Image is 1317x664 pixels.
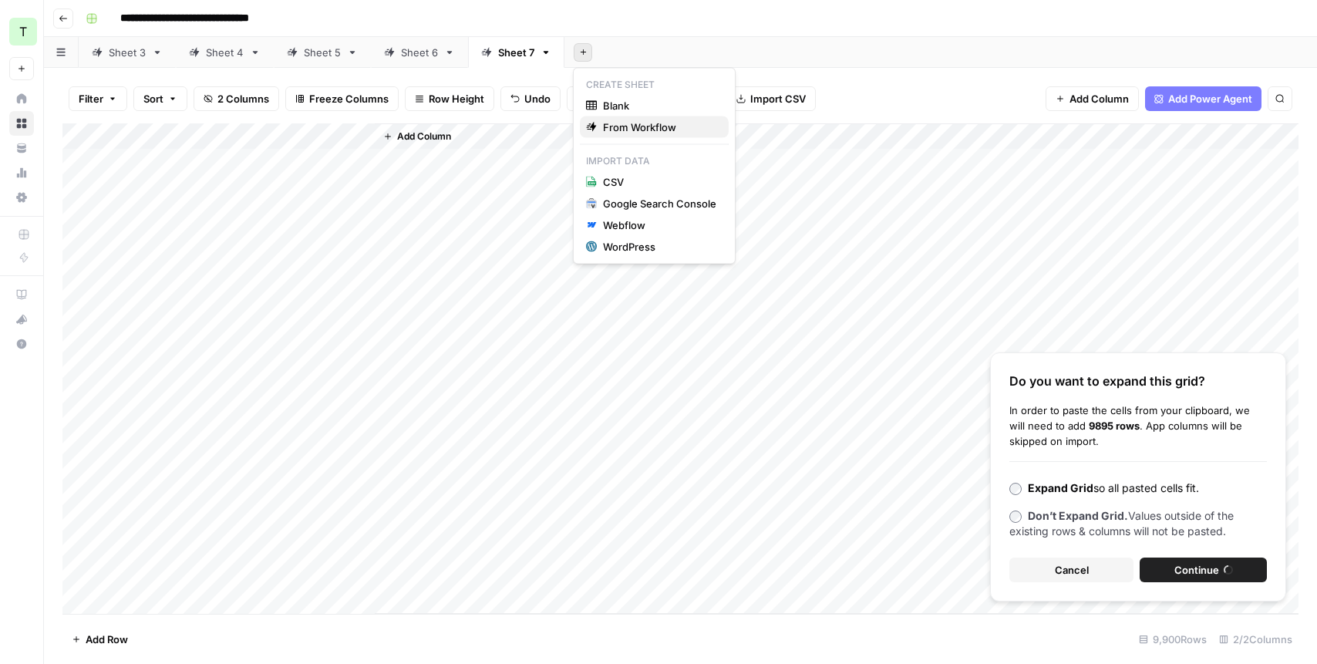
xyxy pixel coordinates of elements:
[79,91,103,106] span: Filter
[1009,403,1267,449] div: In order to paste the cells from your clipboard, we will need to add . App columns will be skippe...
[429,91,484,106] span: Row Height
[580,151,729,171] p: Import Data
[498,45,534,60] div: Sheet 7
[62,627,137,652] button: Add Row
[567,86,625,111] button: Redo
[468,37,564,68] a: Sheet 7
[109,45,146,60] div: Sheet 3
[401,45,438,60] div: Sheet 6
[194,86,279,111] button: 2 Columns
[603,239,716,254] div: WordPress
[133,86,187,111] button: Sort
[274,37,371,68] a: Sheet 5
[1028,509,1128,522] b: Don’t Expand Grid.
[79,37,176,68] a: Sheet 3
[377,126,457,147] button: Add Column
[1028,481,1093,494] b: Expand Grid
[726,86,816,111] button: Import CSV
[86,632,128,647] span: Add Row
[9,307,34,332] button: What's new?
[603,217,716,233] div: Webflow
[603,98,716,113] span: Blank
[217,91,269,106] span: 2 Columns
[603,196,716,211] div: Google Search Console
[9,12,34,51] button: Workspace: TY SEO Team
[1009,558,1133,582] button: Cancel
[9,86,34,111] a: Home
[1213,627,1298,652] div: 2/2 Columns
[1174,562,1219,578] span: Continue
[1009,509,1234,538] span: Values outside of the existing rows & columns will not be pasted.
[206,45,244,60] div: Sheet 4
[397,130,451,143] span: Add Column
[143,91,163,106] span: Sort
[9,282,34,307] a: AirOps Academy
[524,91,551,106] span: Undo
[1046,86,1139,111] button: Add Column
[176,37,274,68] a: Sheet 4
[9,136,34,160] a: Your Data
[1055,562,1089,578] span: Cancel
[9,111,34,136] a: Browse
[9,185,34,210] a: Settings
[1009,372,1267,390] div: Do you want to expand this grid?
[1069,91,1129,106] span: Add Column
[1168,91,1252,106] span: Add Power Agent
[9,160,34,185] a: Usage
[19,22,27,41] span: T
[1009,511,1022,523] input: Don’t Expand Grid.Values outside of the existing rows & columns will not be pasted.
[10,308,33,331] div: What's new?
[371,37,468,68] a: Sheet 6
[304,45,341,60] div: Sheet 5
[285,86,399,111] button: Freeze Columns
[580,75,729,95] p: Create Sheet
[309,91,389,106] span: Freeze Columns
[405,86,494,111] button: Row Height
[1009,483,1022,495] input: Expand Gridso all pasted cells fit.
[9,332,34,356] button: Help + Support
[500,86,561,111] button: Undo
[69,86,127,111] button: Filter
[603,174,716,190] span: CSV
[603,120,716,135] span: From Workflow
[1145,86,1261,111] button: Add Power Agent
[1133,627,1213,652] div: 9,900 Rows
[1089,420,1140,432] b: 9895 rows
[750,91,806,106] span: Import CSV
[1140,558,1267,582] button: Continue
[1028,481,1199,494] span: so all pasted cells fit.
